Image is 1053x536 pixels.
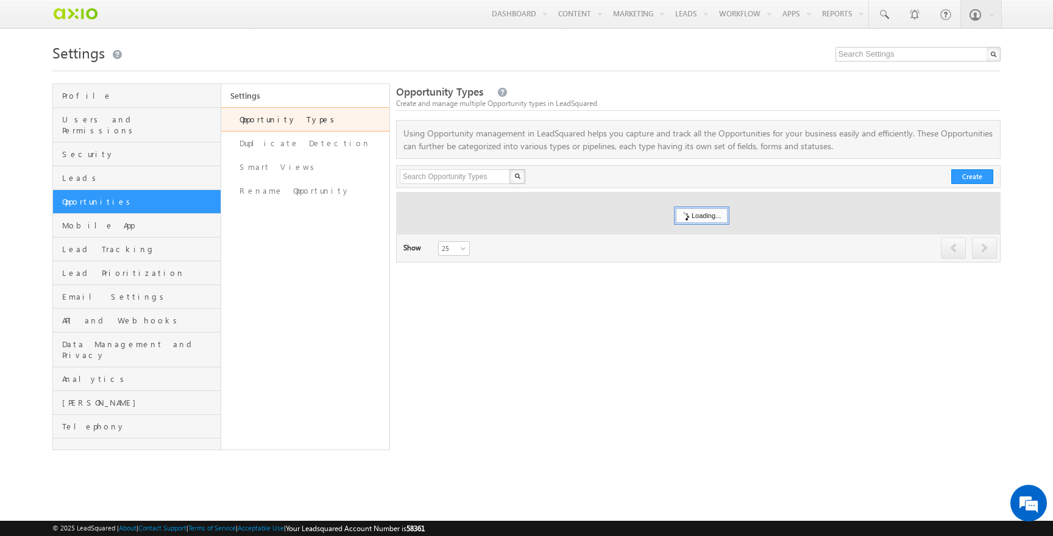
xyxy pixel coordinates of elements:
div: Loading... [676,208,728,223]
img: Search [514,173,520,179]
a: Data Management and Privacy [53,333,221,367]
img: Custom Logo [52,3,98,24]
a: Opportunities [53,190,221,214]
span: Opportunity Types [396,85,483,99]
span: Email Settings [62,291,218,302]
span: Analytics [62,373,218,384]
a: Acceptable Use [238,524,284,532]
span: Lead Tracking [62,244,218,255]
a: Email Settings [53,285,221,309]
span: 25 [439,243,471,254]
a: Rename Opportunity [221,179,389,203]
span: Profile [62,90,218,101]
button: Create [951,169,993,184]
a: 25 [438,241,470,256]
p: Using Opportunity management in LeadSquared helps you capture and track all the Opportunities for... [397,127,1000,152]
span: Mobile App [62,220,218,231]
a: Settings [221,84,389,107]
input: Search Opportunity Types [400,169,511,184]
span: Leads [62,172,218,183]
a: Opportunity Types [221,107,389,132]
a: Mobile App [53,214,221,238]
span: © 2025 LeadSquared | | | | | [52,523,425,534]
div: Create and manage multiple Opportunity types in LeadSquared [396,98,1001,109]
input: Search Settings [835,47,1001,62]
a: Terms of Service [188,524,236,532]
a: Lead Prioritization [53,261,221,285]
a: Smart Views [221,155,389,179]
span: 58361 [406,524,425,533]
span: Lead Prioritization [62,267,218,278]
span: [PERSON_NAME] [62,397,218,408]
a: Leads [53,166,221,190]
span: Users and Permissions [62,114,218,136]
span: API and Webhooks [62,315,218,326]
span: Opportunities [62,196,218,207]
span: Data Management and Privacy [62,339,218,361]
div: Show [403,242,428,253]
a: Users and Permissions [53,108,221,143]
span: Security [62,149,218,160]
a: Profile [53,84,221,108]
a: Duplicate Detection [221,132,389,155]
span: Telephony [62,421,218,432]
a: About [119,524,136,532]
span: Your Leadsquared Account Number is [286,524,425,533]
span: Settings [52,43,105,62]
a: [PERSON_NAME] [53,391,221,415]
a: Analytics [53,367,221,391]
a: API and Webhooks [53,309,221,333]
a: Lead Tracking [53,238,221,261]
a: Telephony [53,415,221,439]
a: Security [53,143,221,166]
a: Contact Support [138,524,186,532]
